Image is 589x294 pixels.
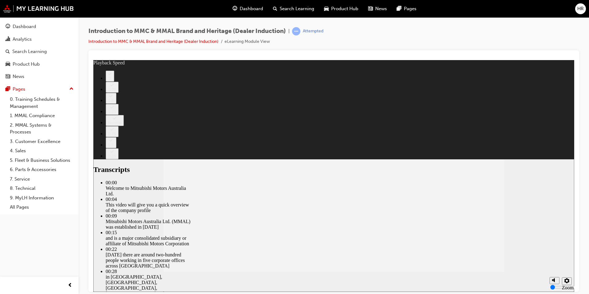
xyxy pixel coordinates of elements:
[575,3,586,14] button: HR
[319,2,363,15] a: car-iconProduct Hub
[375,5,387,12] span: News
[6,24,10,30] span: guage-icon
[331,5,358,12] span: Product Hub
[69,85,74,93] span: up-icon
[7,146,76,156] a: 4. Sales
[368,5,373,13] span: news-icon
[324,5,329,13] span: car-icon
[6,74,10,80] span: news-icon
[303,28,323,34] div: Attempted
[2,71,76,82] a: News
[12,48,47,55] div: Search Learning
[577,5,584,12] span: HR
[7,120,76,137] a: 2. MMAL Systems & Processes
[392,2,421,15] a: pages-iconPages
[7,156,76,165] a: 5. Fleet & Business Solutions
[13,23,36,30] div: Dashboard
[225,38,270,45] li: eLearning Module View
[7,111,76,120] a: 1. MMAL Compliance
[273,5,277,13] span: search-icon
[7,193,76,203] a: 9. MyLH Information
[233,5,237,13] span: guage-icon
[288,28,290,35] span: |
[88,39,218,44] a: Introduction to MMC & MMAL Brand and Heritage (Dealer Induction)
[7,184,76,193] a: 8. Technical
[228,2,268,15] a: guage-iconDashboard
[2,84,76,95] button: Pages
[15,16,18,21] div: 2
[2,59,76,70] a: Product Hub
[363,2,392,15] a: news-iconNews
[12,10,21,22] button: 2
[68,282,72,289] span: prev-icon
[13,36,32,43] div: Analytics
[6,87,10,92] span: pages-icon
[13,73,24,80] div: News
[397,5,401,13] span: pages-icon
[7,165,76,174] a: 6. Parts & Accessories
[3,5,74,13] img: mmal
[292,27,300,35] span: learningRecordVerb_ATTEMPT-icon
[13,61,40,68] div: Product Hub
[88,28,286,35] span: Introduction to MMC & MMAL Brand and Heritage (Dealer Induction)
[12,214,99,242] div: in [GEOGRAPHIC_DATA], [GEOGRAPHIC_DATA], [GEOGRAPHIC_DATA], [GEOGRAPHIC_DATA] and [GEOGRAPHIC_DATA]
[280,5,314,12] span: Search Learning
[240,5,263,12] span: Dashboard
[7,95,76,111] a: 0. Training Schedules & Management
[2,20,76,84] button: DashboardAnalyticsSearch LearningProduct HubNews
[7,202,76,212] a: All Pages
[6,62,10,67] span: car-icon
[2,46,76,57] a: Search Learning
[268,2,319,15] a: search-iconSearch Learning
[2,21,76,32] a: Dashboard
[7,174,76,184] a: 7. Service
[6,49,10,55] span: search-icon
[404,5,416,12] span: Pages
[13,86,25,93] div: Pages
[2,34,76,45] a: Analytics
[7,137,76,146] a: 3. Customer Excellence
[6,37,10,42] span: chart-icon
